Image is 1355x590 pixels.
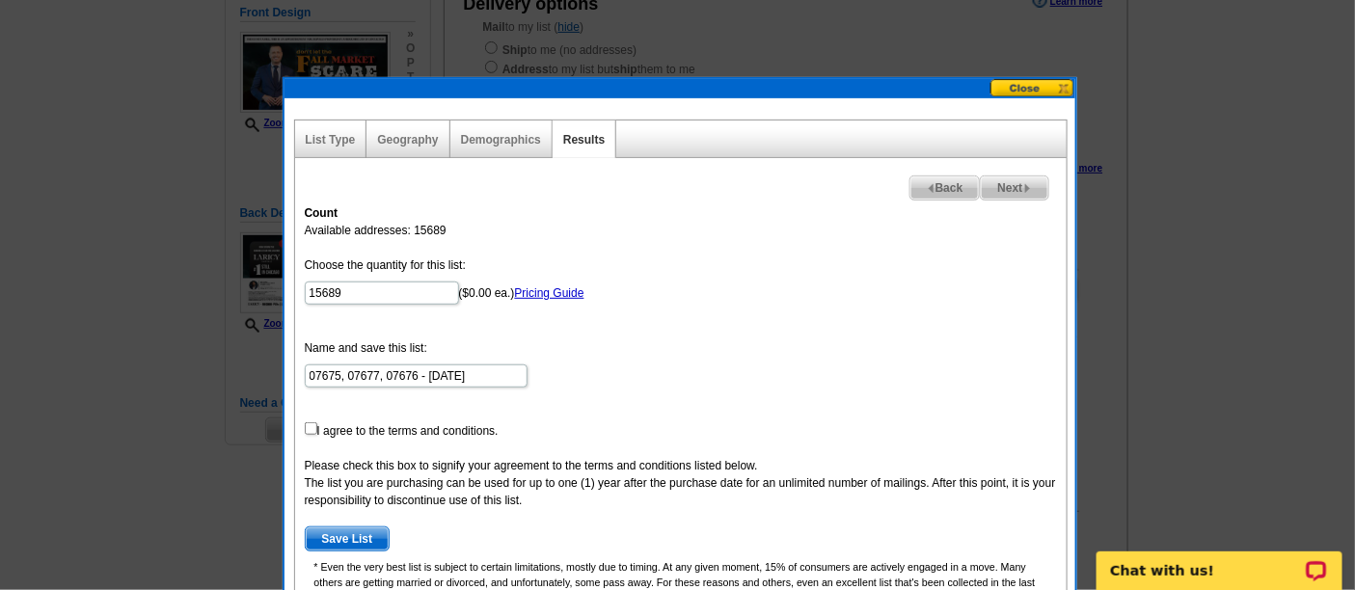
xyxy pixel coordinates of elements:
[927,184,935,193] img: button-prev-arrow-gray.png
[515,286,584,300] a: Pricing Guide
[461,133,541,147] a: Demographics
[305,339,427,357] label: Name and save this list:
[306,133,356,147] a: List Type
[305,206,339,220] strong: Count
[305,457,1057,509] div: Please check this box to signify your agreement to the terms and conditions listed below. The lis...
[306,527,390,550] span: Save List
[305,256,466,274] label: Choose the quantity for this list:
[563,133,605,147] a: Results
[909,175,981,201] a: Back
[910,176,980,200] span: Back
[305,256,1057,551] form: ($0.00 ea.) I agree to the terms and conditions.
[305,526,391,551] button: Save List
[1023,184,1032,193] img: button-next-arrow-gray.png
[1084,529,1355,590] iframe: LiveChat chat widget
[981,176,1047,200] span: Next
[980,175,1048,201] a: Next
[377,133,438,147] a: Geography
